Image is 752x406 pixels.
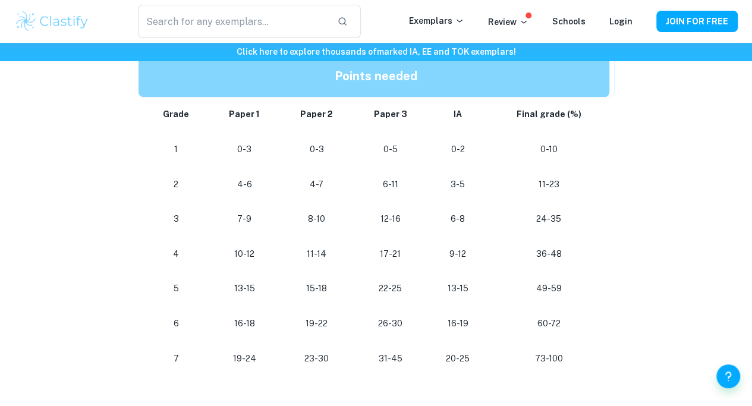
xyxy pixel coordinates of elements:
p: 4-7 [290,177,344,193]
p: 0-3 [290,141,344,158]
input: Search for any exemplars... [138,5,328,38]
p: 1 [153,141,200,158]
p: Exemplars [409,14,464,27]
p: 4 [153,246,200,262]
p: 5 [153,281,200,297]
p: 31-45 [363,351,418,367]
p: 8-10 [290,211,344,227]
button: Help and Feedback [716,364,740,388]
strong: Grade [163,109,189,119]
p: 0-5 [363,141,418,158]
a: Login [609,17,633,26]
p: 11-14 [290,246,344,262]
a: Schools [552,17,586,26]
p: 0-10 [498,141,599,158]
img: Clastify logo [14,10,90,33]
p: 36-48 [498,246,599,262]
p: 20-25 [437,351,479,367]
p: 19-22 [290,316,344,332]
strong: IA [454,109,462,119]
p: 13-15 [219,281,270,297]
p: 9-12 [437,246,479,262]
p: 6-8 [437,211,479,227]
p: 24-35 [498,211,599,227]
p: 7-9 [219,211,270,227]
p: 3 [153,211,200,227]
p: 17-21 [363,246,418,262]
p: 13-15 [437,281,479,297]
p: 11-23 [498,177,599,193]
p: Review [488,15,528,29]
p: 60-72 [498,316,599,332]
strong: Points needed [335,69,417,83]
p: 0-3 [219,141,270,158]
p: 73-100 [498,351,599,367]
strong: Final grade (%) [516,109,581,119]
p: 12-16 [363,211,418,227]
p: 3-5 [437,177,479,193]
p: 6 [153,316,200,332]
p: 16-18 [219,316,270,332]
p: 19-24 [219,351,270,367]
p: 15-18 [290,281,344,297]
p: 7 [153,351,200,367]
p: 16-19 [437,316,479,332]
p: 2 [153,177,200,193]
strong: Paper 2 [300,109,333,119]
h6: Click here to explore thousands of marked IA, EE and TOK exemplars ! [2,45,750,58]
p: 4-6 [219,177,270,193]
strong: Paper 1 [229,109,260,119]
p: 26-30 [363,316,418,332]
strong: Paper 3 [374,109,407,119]
p: 23-30 [290,351,344,367]
p: 10-12 [219,246,270,262]
p: 0-2 [437,141,479,158]
p: 22-25 [363,281,418,297]
button: JOIN FOR FREE [656,11,738,32]
p: 6-11 [363,177,418,193]
p: 49-59 [498,281,599,297]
